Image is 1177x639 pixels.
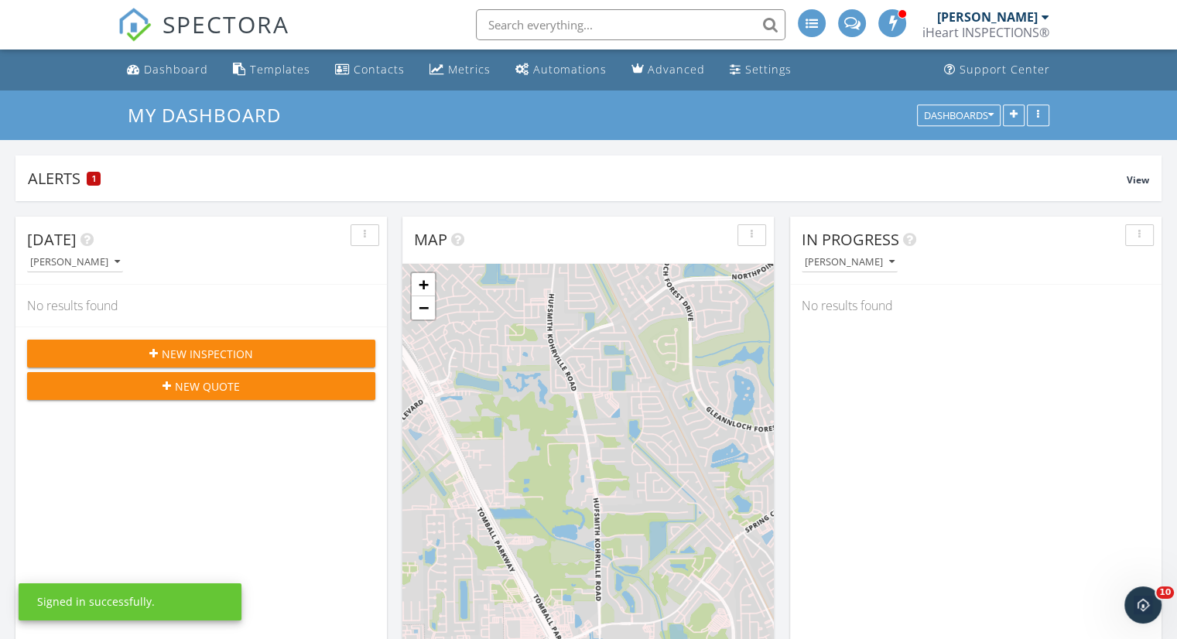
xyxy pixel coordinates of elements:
a: My Dashboard [128,102,294,128]
a: Contacts [329,56,411,84]
a: Zoom out [412,296,435,319]
button: [PERSON_NAME] [27,252,123,273]
div: Settings [745,62,792,77]
button: Dashboards [917,104,1001,126]
a: Zoom in [412,273,435,296]
span: New Inspection [162,346,253,362]
span: SPECTORA [163,8,289,40]
div: No results found [790,285,1162,326]
div: Metrics [448,62,491,77]
a: Settings [724,56,798,84]
span: View [1127,173,1149,186]
span: 1 [92,173,96,184]
a: Templates [227,56,316,84]
div: Automations [533,62,607,77]
span: In Progress [802,229,899,250]
div: Dashboards [924,110,994,121]
div: iHeart INSPECTIONS® [922,25,1049,40]
div: Advanced [648,62,705,77]
a: Advanced [625,56,711,84]
div: [PERSON_NAME] [805,257,895,268]
input: Search everything... [476,9,785,40]
a: SPECTORA [118,21,289,53]
iframe: Intercom live chat [1124,586,1162,624]
button: New Quote [27,372,375,400]
img: The Best Home Inspection Software - Spectora [118,8,152,42]
span: New Quote [175,378,240,395]
button: New Inspection [27,340,375,367]
a: Dashboard [121,56,214,84]
div: Support Center [960,62,1050,77]
div: Signed in successfully. [37,594,155,610]
div: Contacts [354,62,405,77]
a: Automations (Basic) [509,56,613,84]
div: [PERSON_NAME] [30,257,120,268]
span: [DATE] [27,229,77,250]
span: Map [414,229,447,250]
a: Metrics [423,56,497,84]
div: [PERSON_NAME] [937,9,1038,25]
a: Support Center [938,56,1056,84]
div: No results found [15,285,387,326]
button: [PERSON_NAME] [802,252,898,273]
span: 10 [1156,586,1174,599]
div: Templates [250,62,310,77]
div: Dashboard [144,62,208,77]
div: Alerts [28,168,1127,189]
